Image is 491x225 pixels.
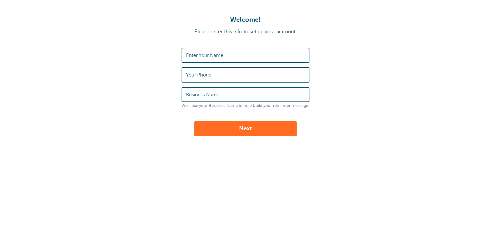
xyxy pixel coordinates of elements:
[194,121,297,136] button: Next
[182,103,309,108] p: We'll use your Business Name to help build your reminder message.
[6,16,485,24] h1: Welcome!
[186,52,223,58] label: Enter Your Name
[6,29,485,35] p: Please enter this info to set up your account.
[186,72,211,78] label: Your Phone
[186,92,219,98] label: Business Name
